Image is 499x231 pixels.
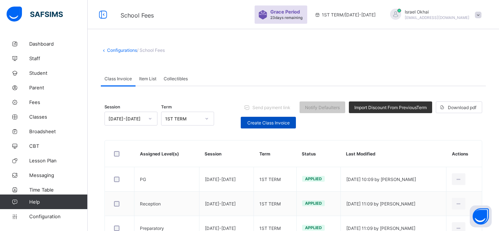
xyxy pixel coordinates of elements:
th: Actions [446,140,482,167]
span: Staff [29,55,88,61]
span: CBT [29,143,88,149]
span: Messaging [29,172,88,178]
th: Assigned Level(s) [134,140,199,167]
span: Time Table [29,187,88,193]
span: [EMAIL_ADDRESS][DOMAIN_NAME] [405,15,469,20]
span: Create Class Invoice [246,120,290,126]
th: Session [199,140,254,167]
a: Configurations [107,47,137,53]
span: Parent [29,85,88,91]
span: Student [29,70,88,76]
span: Classes [29,114,88,120]
span: / School Fees [137,47,165,53]
span: Session [104,104,120,109]
span: School Fees [121,12,154,19]
div: IsraelOkhai [383,9,485,21]
span: Configuration [29,213,87,219]
span: Lesson Plan [29,158,88,163]
span: Grace Period [270,9,300,15]
span: Class Invoice [104,76,132,81]
th: Last Modified [340,140,446,167]
span: Import Discount From Previous Term [354,105,427,110]
th: Term [254,140,297,167]
span: Collectibles [164,76,188,81]
td: [DATE] 11:09 by [PERSON_NAME] [340,192,446,216]
span: Dashboard [29,41,88,47]
span: Applied [305,176,322,181]
span: Download pdf [448,105,476,110]
td: 1ST TERM [254,167,297,192]
td: [DATE]-[DATE] [199,167,254,192]
span: Applied [305,201,322,206]
span: Israel Okhai [405,9,469,15]
div: [DATE]-[DATE] [108,116,144,122]
div: 1ST TERM [165,116,201,122]
span: 23 days remaining [270,15,302,20]
button: Open asap [470,205,492,227]
img: safsims [7,7,63,22]
th: Status [296,140,340,167]
span: Item List [139,76,156,81]
span: Term [161,104,172,109]
span: Help [29,199,87,205]
span: Send payment link [252,105,290,110]
span: session/term information [315,12,376,18]
td: [DATE]-[DATE] [199,192,254,216]
img: sticker-purple.71386a28dfed39d6af7621340158ba97.svg [258,10,267,19]
span: Fees [29,99,88,105]
td: [DATE] 10:09 by [PERSON_NAME] [340,167,446,192]
td: Reception [134,192,199,216]
span: Applied [305,225,322,230]
td: 1ST TERM [254,192,297,216]
span: Notify Defaulters [305,105,340,110]
span: Broadsheet [29,128,88,134]
td: PG [134,167,199,192]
